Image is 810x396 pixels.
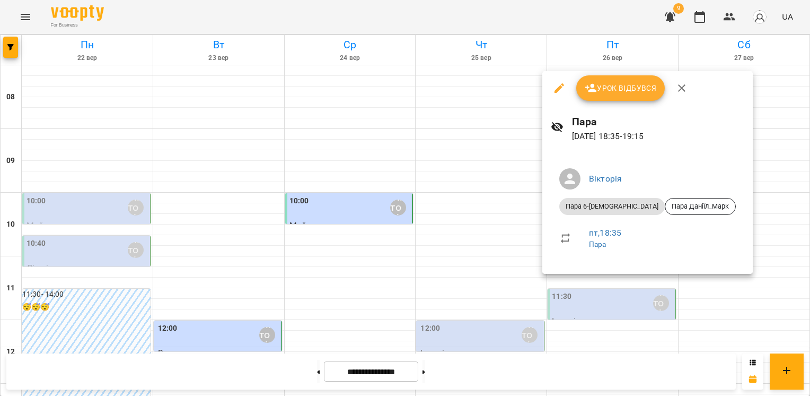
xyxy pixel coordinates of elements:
[585,82,657,94] span: Урок відбувся
[589,174,622,184] a: Вікторія
[589,228,621,238] a: пт , 18:35
[572,130,744,143] p: [DATE] 18:35 - 19:15
[665,202,735,211] span: Пара Даніїл_Марк
[665,198,736,215] div: Пара Даніїл_Марк
[589,240,606,248] a: Пара
[559,202,665,211] span: Пара 6-[DEMOGRAPHIC_DATA]
[572,114,744,130] h6: Пара
[576,75,665,101] button: Урок відбувся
